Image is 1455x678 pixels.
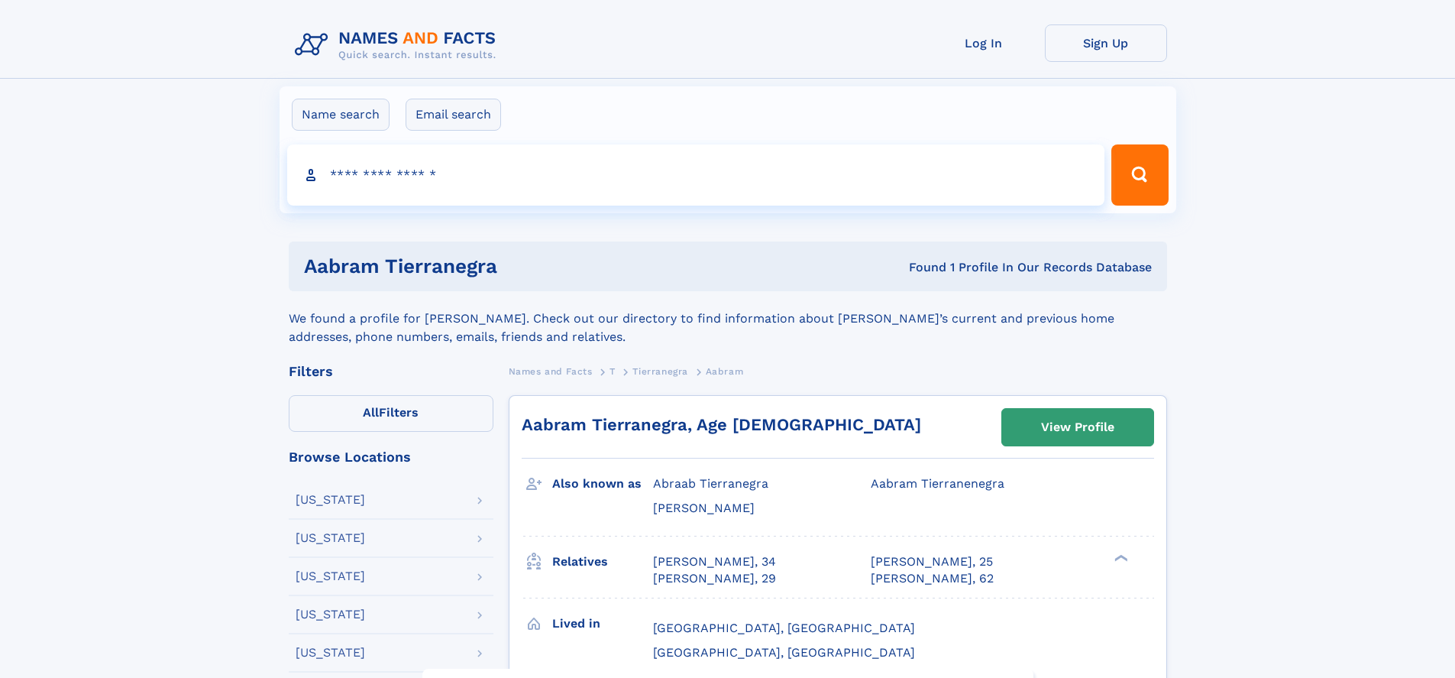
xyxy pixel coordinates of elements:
[296,494,365,506] div: [US_STATE]
[1002,409,1153,446] a: View Profile
[289,291,1167,346] div: We found a profile for [PERSON_NAME]. Check out our directory to find information about [PERSON_N...
[552,549,653,575] h3: Relatives
[653,553,776,570] a: [PERSON_NAME], 34
[653,501,755,515] span: [PERSON_NAME]
[552,471,653,497] h3: Also known as
[406,99,501,131] label: Email search
[289,395,493,432] label: Filters
[706,366,744,377] span: Aabram
[653,476,768,491] span: Abraab Tierranegra
[632,366,688,377] span: Tierranegra
[1045,24,1167,62] a: Sign Up
[289,24,509,66] img: Logo Names and Facts
[703,259,1152,276] div: Found 1 Profile In Our Records Database
[609,366,616,377] span: T
[296,532,365,544] div: [US_STATE]
[632,362,688,381] a: Tierranegra
[509,362,593,381] a: Names and Facts
[289,365,493,378] div: Filters
[1111,553,1129,563] div: ❯
[1111,144,1168,206] button: Search Button
[289,450,493,464] div: Browse Locations
[287,144,1105,206] input: search input
[296,570,365,582] div: [US_STATE]
[653,645,915,660] span: [GEOGRAPHIC_DATA], [GEOGRAPHIC_DATA]
[1041,410,1114,445] div: View Profile
[871,553,993,570] a: [PERSON_NAME], 25
[653,570,776,587] a: [PERSON_NAME], 29
[363,405,379,420] span: All
[304,257,703,276] h1: Aabram Tierranegra
[296,608,365,621] div: [US_STATE]
[292,99,390,131] label: Name search
[296,647,365,659] div: [US_STATE]
[522,415,921,434] a: Aabram Tierranegra, Age [DEMOGRAPHIC_DATA]
[653,621,915,635] span: [GEOGRAPHIC_DATA], [GEOGRAPHIC_DATA]
[609,362,616,381] a: T
[871,570,994,587] a: [PERSON_NAME], 62
[552,611,653,637] h3: Lived in
[871,476,1004,491] span: Aabram Tierranenegra
[923,24,1045,62] a: Log In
